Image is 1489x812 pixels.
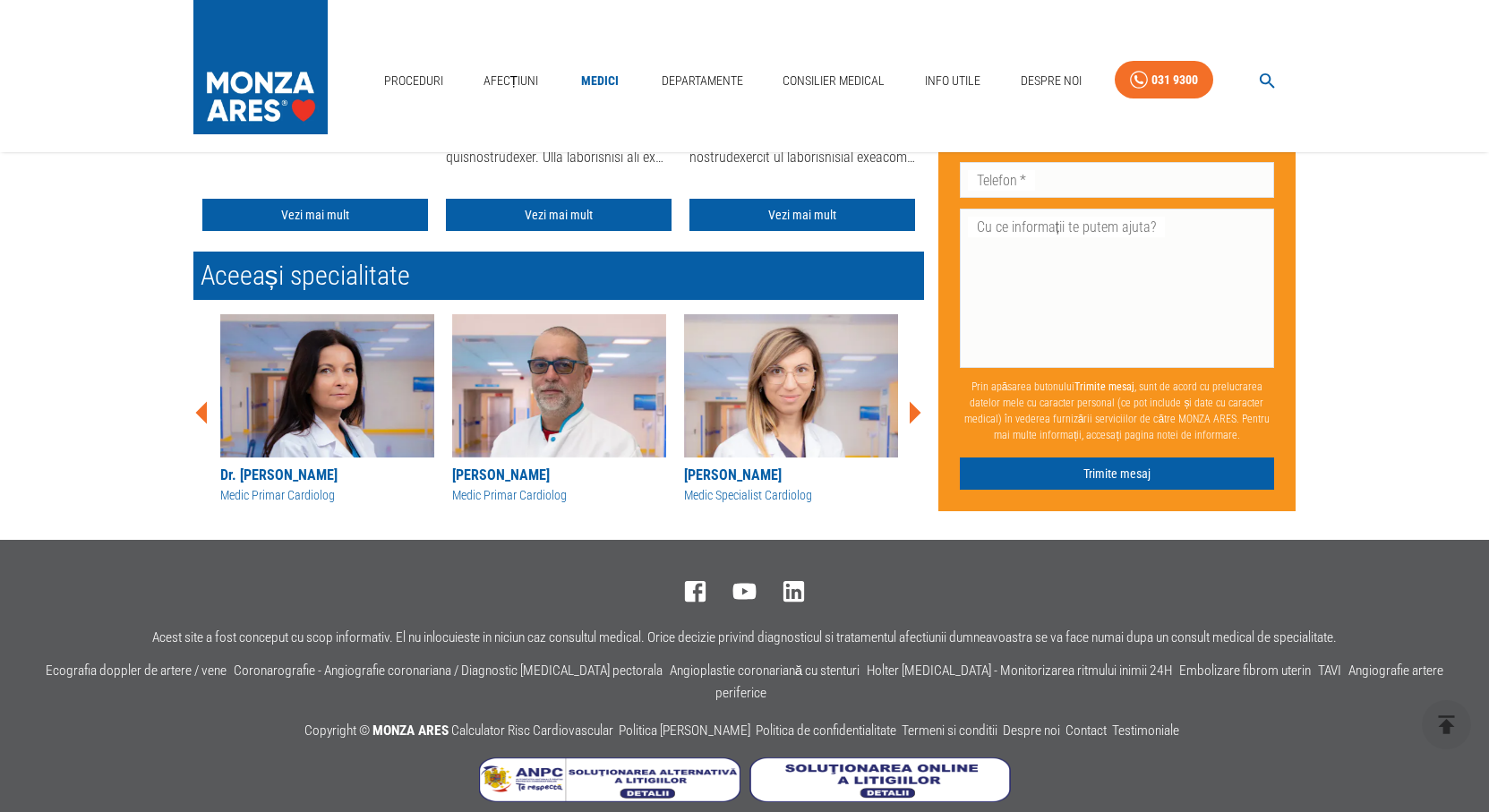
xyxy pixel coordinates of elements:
[960,372,1275,450] p: Prin apăsarea butonului , sunt de acord cu prelucrarea datelor mele cu caracter personal (ce pot ...
[1179,662,1311,679] a: Embolizare fibrom uterin
[619,722,750,739] a: Politica [PERSON_NAME]
[46,662,227,679] a: Ecografia doppler de artere / vene
[476,63,546,99] a: Afecțiuni
[1065,722,1107,739] a: Contact
[220,314,434,505] a: Dr. [PERSON_NAME]Medic Primar Cardiolog
[670,662,860,679] a: Angioplastie coronariană cu stenturi
[1014,63,1089,99] a: Despre Noi
[1151,69,1198,91] div: 031 9300
[452,486,666,505] div: Medic Primar Cardiolog
[220,486,434,505] div: Medic Primar Cardiolog
[756,722,896,739] a: Politica de confidentialitate
[867,662,1172,679] a: Holter [MEDICAL_DATA] - Monitorizarea ritmului inimii 24H
[372,722,449,739] span: MONZA ARES
[452,314,666,505] a: [PERSON_NAME]Medic Primar Cardiolog
[193,252,924,300] h2: Aceeași specialitate
[202,199,428,232] a: Vezi mai mult
[684,314,898,505] a: [PERSON_NAME]Medic Specialist Cardiolog
[479,789,749,806] a: Soluționarea Alternativă a Litigiilor
[749,789,1011,806] a: Soluționarea online a litigiilor
[479,757,740,802] img: Soluționarea Alternativă a Litigiilor
[960,457,1275,491] button: Trimite mesaj
[571,63,629,99] a: Medici
[689,199,915,232] a: Vezi mai mult
[749,757,1011,802] img: Soluționarea online a litigiilor
[684,465,898,486] div: [PERSON_NAME]
[902,722,997,739] a: Termeni si conditii
[452,465,666,486] div: [PERSON_NAME]
[1003,722,1060,739] a: Despre noi
[655,63,750,99] a: Departamente
[1422,700,1471,749] button: delete
[220,465,434,486] div: Dr. [PERSON_NAME]
[304,720,1185,743] p: Copyright ©
[446,199,672,232] a: Vezi mai mult
[918,63,988,99] a: Info Utile
[1074,380,1134,393] b: Trimite mesaj
[684,486,898,505] div: Medic Specialist Cardiolog
[234,662,663,679] a: Coronarografie - Angiografie coronariana / Diagnostic [MEDICAL_DATA] pectorala
[775,63,892,99] a: Consilier Medical
[377,63,450,99] a: Proceduri
[1112,722,1179,739] a: Testimoniale
[451,722,613,739] a: Calculator Risc Cardiovascular
[1115,61,1213,99] a: 031 9300
[1318,662,1341,679] a: TAVI
[152,630,1337,645] p: Acest site a fost conceput cu scop informativ. El nu inlocuieste in niciun caz consultul medical....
